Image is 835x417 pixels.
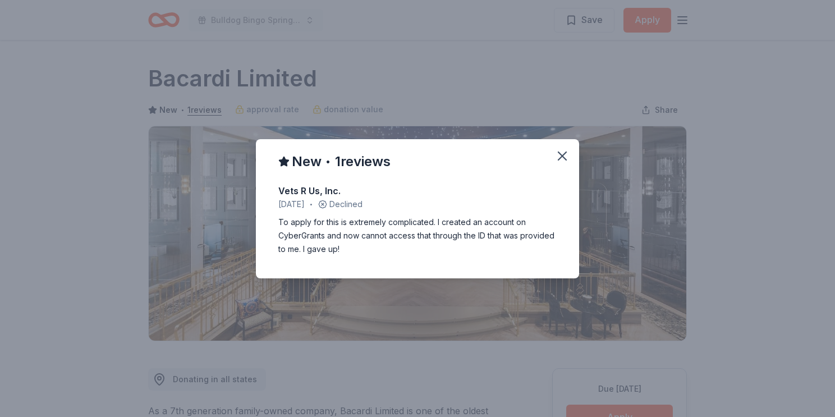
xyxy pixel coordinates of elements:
span: • [310,200,313,209]
span: 1 reviews [335,153,391,171]
div: Vets R Us, Inc. [278,184,557,198]
div: Declined [278,198,557,211]
div: To apply for this is extremely complicated. I created an account on CyberGrants and now cannot ac... [278,216,557,256]
span: [DATE] [278,198,305,211]
span: New [292,153,322,171]
span: • [325,155,331,167]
